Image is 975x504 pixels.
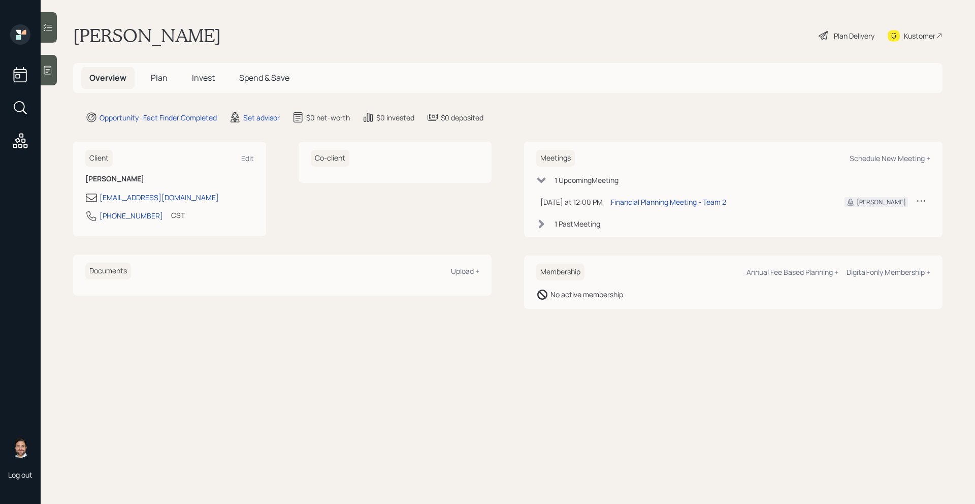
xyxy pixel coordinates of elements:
h1: [PERSON_NAME] [73,24,221,47]
span: Spend & Save [239,72,289,83]
h6: Meetings [536,150,575,167]
div: $0 deposited [441,112,483,123]
div: Plan Delivery [834,30,874,41]
h6: Documents [85,263,131,279]
div: [DATE] at 12:00 PM [540,197,603,207]
div: [PHONE_NUMBER] [100,210,163,221]
div: No active membership [550,289,623,300]
div: [EMAIL_ADDRESS][DOMAIN_NAME] [100,192,219,203]
div: Edit [241,153,254,163]
div: Annual Fee Based Planning + [746,267,838,277]
h6: [PERSON_NAME] [85,175,254,183]
span: Invest [192,72,215,83]
div: Kustomer [904,30,935,41]
span: Overview [89,72,126,83]
div: $0 invested [376,112,414,123]
h6: Client [85,150,113,167]
div: $0 net-worth [306,112,350,123]
div: Schedule New Meeting + [850,153,930,163]
h6: Membership [536,264,584,280]
div: Log out [8,470,32,480]
div: Financial Planning Meeting - Team 2 [611,197,726,207]
div: Digital-only Membership + [847,267,930,277]
div: Set advisor [243,112,280,123]
img: michael-russo-headshot.png [10,437,30,458]
div: Opportunity · Fact Finder Completed [100,112,217,123]
span: Plan [151,72,168,83]
div: 1 Past Meeting [555,218,600,229]
div: CST [171,210,185,220]
h6: Co-client [311,150,349,167]
div: [PERSON_NAME] [857,198,906,207]
div: Upload + [451,266,479,276]
div: 1 Upcoming Meeting [555,175,619,185]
